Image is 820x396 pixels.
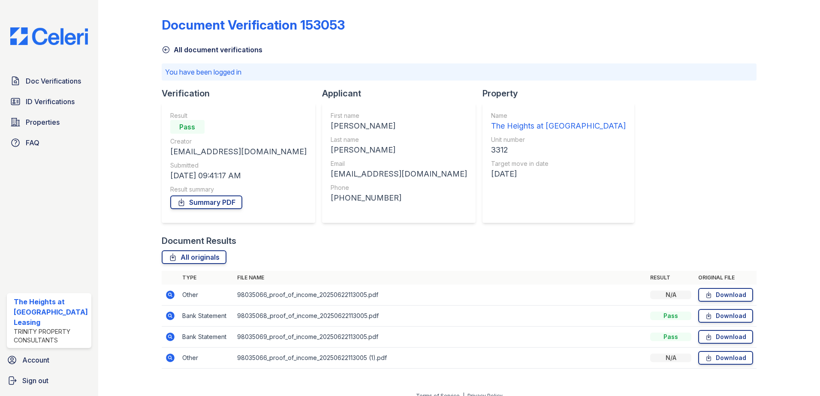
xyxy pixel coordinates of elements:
div: [PERSON_NAME] [331,144,467,156]
td: 98035069_proof_of_income_20250622113005.pdf [234,327,647,348]
div: Property [482,87,641,99]
span: ID Verifications [26,96,75,107]
div: The Heights at [GEOGRAPHIC_DATA] [491,120,626,132]
a: Account [3,351,95,369]
a: Download [698,330,753,344]
div: Unit number [491,135,626,144]
div: Applicant [322,87,482,99]
div: First name [331,111,467,120]
span: Sign out [22,375,48,386]
div: [PHONE_NUMBER] [331,192,467,204]
div: The Heights at [GEOGRAPHIC_DATA] Leasing [14,297,88,327]
td: Bank Statement [179,306,234,327]
a: Doc Verifications [7,72,91,90]
span: Doc Verifications [26,76,81,86]
div: Email [331,159,467,168]
div: N/A [650,354,691,362]
div: Trinity Property Consultants [14,327,88,345]
div: 3312 [491,144,626,156]
div: Creator [170,137,307,146]
div: [EMAIL_ADDRESS][DOMAIN_NAME] [331,168,467,180]
div: Phone [331,183,467,192]
a: Properties [7,114,91,131]
div: Result summary [170,185,307,194]
div: Name [491,111,626,120]
th: Result [647,271,695,285]
td: Other [179,285,234,306]
td: 98035068_proof_of_income_20250622113005.pdf [234,306,647,327]
th: Type [179,271,234,285]
a: Summary PDF [170,195,242,209]
a: Download [698,351,753,365]
a: Sign out [3,372,95,389]
div: Pass [650,312,691,320]
span: FAQ [26,138,39,148]
div: Submitted [170,161,307,170]
p: You have been logged in [165,67,754,77]
a: All document verifications [162,45,262,55]
a: Name The Heights at [GEOGRAPHIC_DATA] [491,111,626,132]
div: [DATE] [491,168,626,180]
img: CE_Logo_Blue-a8612792a0a2168367f1c8372b55b34899dd931a85d93a1a3d3e32e68fde9ad4.png [3,27,95,45]
td: 98035066_proof_of_income_20250622113005 (1).pdf [234,348,647,369]
a: FAQ [7,134,91,151]
th: File name [234,271,647,285]
div: Verification [162,87,322,99]
td: 98035066_proof_of_income_20250622113005.pdf [234,285,647,306]
a: Download [698,309,753,323]
span: Account [22,355,49,365]
div: Pass [170,120,205,134]
div: Document Results [162,235,236,247]
div: Last name [331,135,467,144]
td: Bank Statement [179,327,234,348]
div: [PERSON_NAME] [331,120,467,132]
td: Other [179,348,234,369]
div: [EMAIL_ADDRESS][DOMAIN_NAME] [170,146,307,158]
a: Download [698,288,753,302]
div: Pass [650,333,691,341]
div: Result [170,111,307,120]
div: N/A [650,291,691,299]
th: Original file [695,271,757,285]
a: All originals [162,250,226,264]
div: [DATE] 09:41:17 AM [170,170,307,182]
span: Properties [26,117,60,127]
div: Document Verification 153053 [162,17,345,33]
a: ID Verifications [7,93,91,110]
div: Target move in date [491,159,626,168]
